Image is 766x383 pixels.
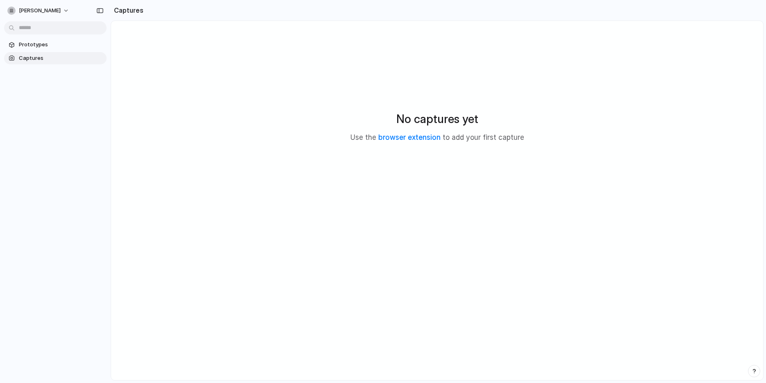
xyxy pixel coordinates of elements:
button: [PERSON_NAME] [4,4,73,17]
h2: Captures [111,5,143,15]
span: Captures [19,54,103,62]
span: Prototypes [19,41,103,49]
span: [PERSON_NAME] [19,7,61,15]
a: Prototypes [4,39,107,51]
a: browser extension [378,133,441,141]
a: Captures [4,52,107,64]
h2: No captures yet [396,110,478,128]
p: Use the to add your first capture [350,132,524,143]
